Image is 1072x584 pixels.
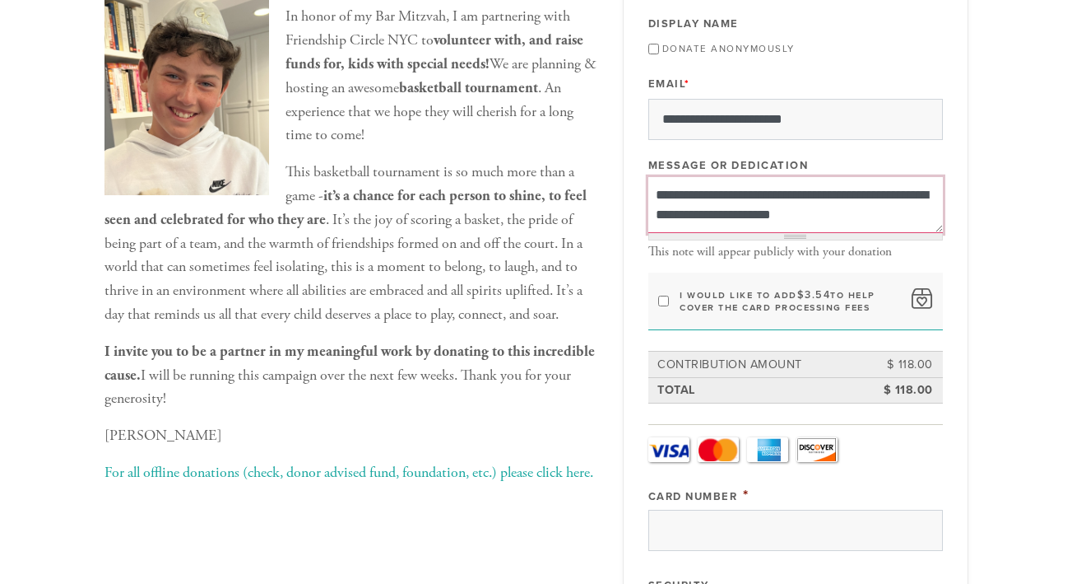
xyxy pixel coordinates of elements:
b: basketball tournament [399,78,538,97]
a: Visa [648,437,689,462]
b: it’s a chance for each person to shine, to feel seen and celebrated for who they are [104,186,587,229]
label: Message or dedication [648,158,809,173]
label: Card Number [648,490,738,503]
p: I will be running this campaign over the next few weeks. Thank you for your generosity! [104,340,598,411]
label: Display Name [648,16,739,31]
label: Donate Anonymously [662,43,795,54]
label: Email [648,77,690,91]
a: For all offline donations (check, donor advised fund, foundation, etc.) please click here. [104,463,593,482]
td: Total [655,379,861,402]
a: MasterCard [698,437,739,462]
td: $ 118.00 [861,353,935,376]
p: In honor of my Bar Mitzvah, I am partnering with Friendship Circle NYC to We are planning & hosti... [104,5,598,147]
b: volunteer with, and raise funds for, kids with special needs! [285,30,583,73]
span: This field is required. [685,77,690,91]
span: $ [797,288,805,301]
p: [PERSON_NAME] [104,424,598,448]
p: This basketball tournament is so much more than a game - . It’s the joy of scoring a basket, the ... [104,161,598,327]
span: 3.54 [805,288,830,301]
a: Amex [747,437,788,462]
td: $ 118.00 [861,379,935,402]
span: This field is required. [743,486,749,504]
b: I invite you to be a partner in my meaningful work by donating to this incredible cause. [104,342,595,385]
label: I would like to add to help cover the card processing fees [680,289,901,314]
div: This note will appear publicly with your donation [648,245,943,259]
a: Discover [796,437,838,462]
td: Contribution Amount [655,353,861,376]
